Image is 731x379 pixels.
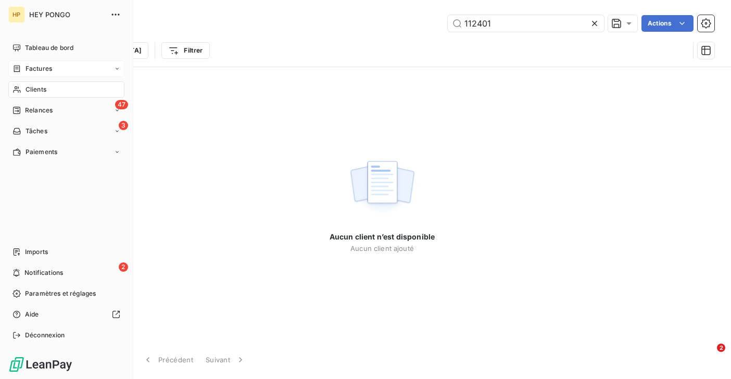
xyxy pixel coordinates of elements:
a: Tableau de bord [8,40,124,56]
a: Paramètres et réglages [8,285,124,302]
span: Aide [25,310,39,319]
button: Filtrer [161,42,209,59]
span: Notifications [24,268,63,277]
button: Suivant [199,349,252,371]
span: 2 [717,344,725,352]
span: Tableau de bord [25,43,73,53]
a: 47Relances [8,102,124,119]
span: Déconnexion [25,331,65,340]
span: 3 [119,121,128,130]
input: Rechercher [448,15,604,32]
a: Paiements [8,144,124,160]
img: empty state [349,155,415,220]
div: HP [8,6,25,23]
a: Factures [8,60,124,77]
span: HEY PONGO [29,10,104,19]
img: Logo LeanPay [8,356,73,373]
span: Relances [25,106,53,115]
span: Aucun client ajouté [350,244,414,252]
span: Clients [26,85,46,94]
span: Tâches [26,127,47,136]
span: Imports [25,247,48,257]
iframe: Intercom live chat [696,344,721,369]
button: Actions [641,15,694,32]
span: Factures [26,64,52,73]
span: Aucun client n’est disponible [330,232,435,242]
a: Aide [8,306,124,323]
a: Imports [8,244,124,260]
span: Paiements [26,147,57,157]
a: 3Tâches [8,123,124,140]
a: Clients [8,81,124,98]
button: Précédent [136,349,199,371]
span: 47 [115,100,128,109]
span: 2 [119,262,128,272]
span: Paramètres et réglages [25,289,96,298]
